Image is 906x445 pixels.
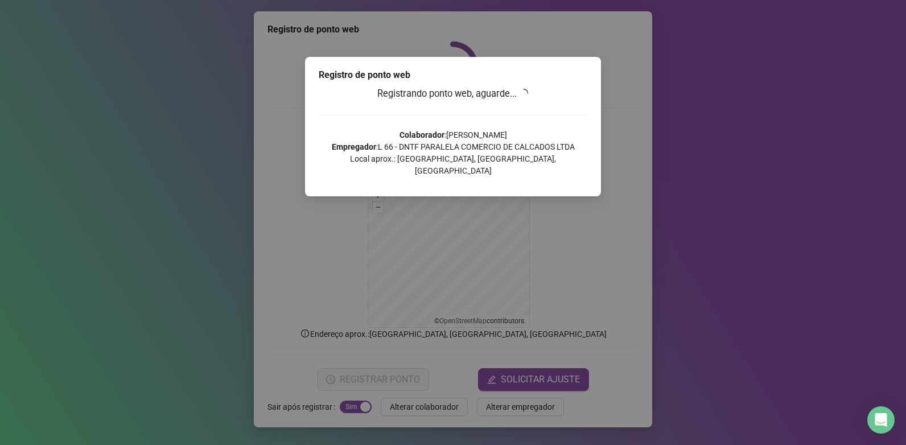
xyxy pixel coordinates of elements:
[332,142,376,151] strong: Empregador
[319,86,587,101] h3: Registrando ponto web, aguarde...
[319,68,587,82] div: Registro de ponto web
[867,406,895,434] div: Open Intercom Messenger
[519,88,529,98] span: loading
[319,129,587,177] p: : [PERSON_NAME] : L 66 - DNTF PARALELA COMERCIO DE CALCADOS LTDA Local aprox.: [GEOGRAPHIC_DATA],...
[400,130,444,139] strong: Colaborador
